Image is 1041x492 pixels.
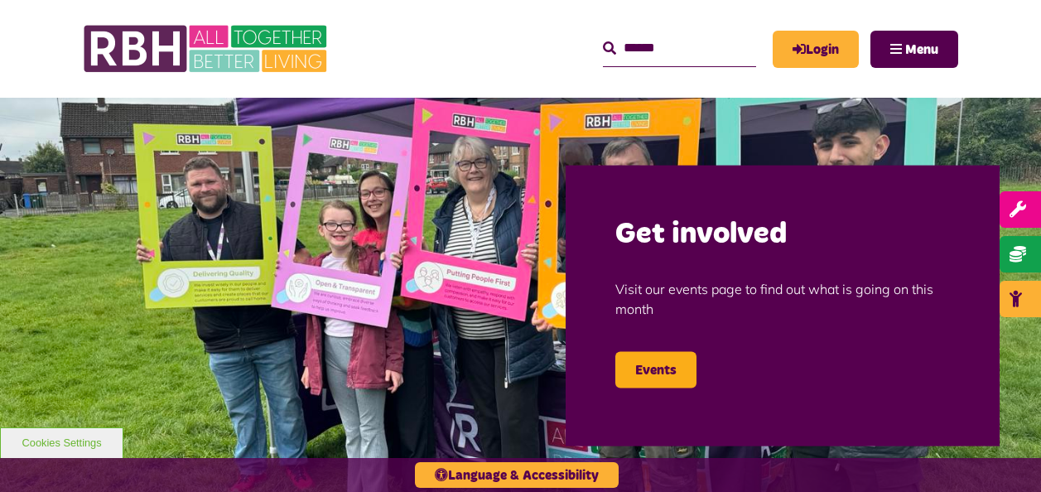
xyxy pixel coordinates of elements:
span: Menu [905,43,938,56]
img: RBH [83,17,331,81]
a: Events [615,351,696,388]
a: MyRBH [773,31,859,68]
button: Language & Accessibility [415,462,619,488]
h2: Get involved [615,215,950,254]
p: Visit our events page to find out what is going on this month [615,253,950,343]
iframe: Netcall Web Assistant for live chat [966,417,1041,492]
button: Navigation [870,31,958,68]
